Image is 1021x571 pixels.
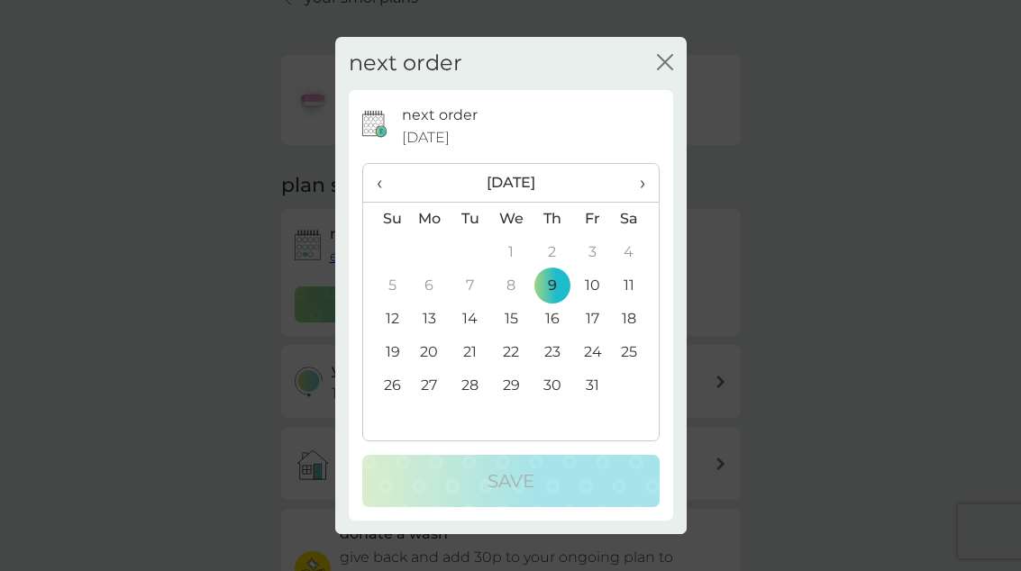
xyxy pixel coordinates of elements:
[409,369,451,403] td: 27
[572,336,613,369] td: 24
[450,269,490,303] td: 7
[532,236,572,269] td: 2
[532,202,572,236] th: Th
[363,303,409,336] td: 12
[402,104,478,127] p: next order
[362,455,660,507] button: Save
[613,269,658,303] td: 11
[532,269,572,303] td: 9
[402,126,450,150] span: [DATE]
[490,236,532,269] td: 1
[349,50,462,77] h2: next order
[613,303,658,336] td: 18
[490,303,532,336] td: 15
[363,269,409,303] td: 5
[409,202,451,236] th: Mo
[613,236,658,269] td: 4
[572,236,613,269] td: 3
[572,202,613,236] th: Fr
[450,202,490,236] th: Tu
[409,164,614,203] th: [DATE]
[572,269,613,303] td: 10
[409,303,451,336] td: 13
[572,369,613,403] td: 31
[657,54,673,73] button: close
[363,202,409,236] th: Su
[532,303,572,336] td: 16
[490,336,532,369] td: 22
[488,467,534,495] p: Save
[490,202,532,236] th: We
[532,369,572,403] td: 30
[450,303,490,336] td: 14
[613,336,658,369] td: 25
[409,269,451,303] td: 6
[450,336,490,369] td: 21
[450,369,490,403] td: 28
[363,369,409,403] td: 26
[490,269,532,303] td: 8
[409,336,451,369] td: 20
[532,336,572,369] td: 23
[363,336,409,369] td: 19
[613,202,658,236] th: Sa
[572,303,613,336] td: 17
[377,164,396,202] span: ‹
[490,369,532,403] td: 29
[626,164,644,202] span: ›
